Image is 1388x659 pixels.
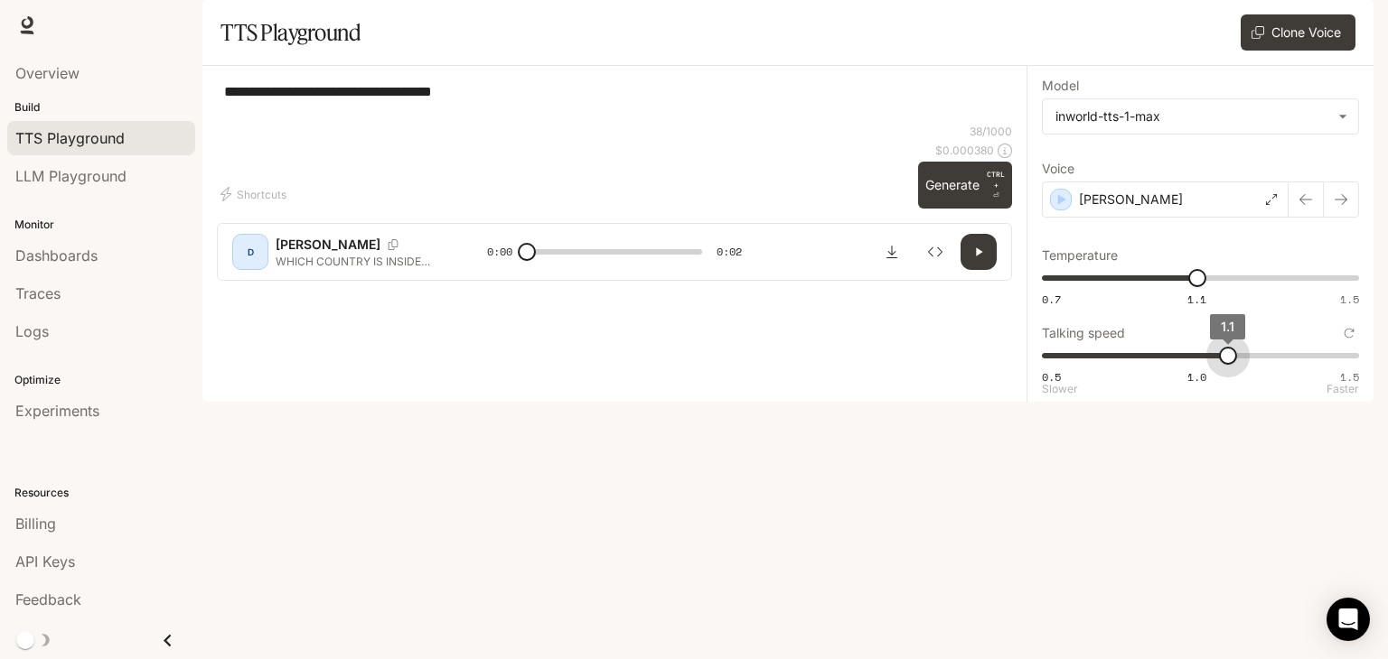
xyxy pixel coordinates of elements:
p: [PERSON_NAME] [276,236,380,254]
p: [PERSON_NAME] [1079,190,1183,209]
div: inworld-tts-1-max [1043,99,1358,134]
p: Temperature [1042,249,1118,262]
button: GenerateCTRL +⏎ [918,162,1012,209]
h1: TTS Playground [220,14,361,51]
span: 0:02 [717,243,742,261]
p: CTRL + [987,169,1005,190]
span: 1.5 [1340,369,1359,385]
button: Shortcuts [217,180,294,209]
span: 1.1 [1221,319,1234,334]
div: inworld-tts-1-max [1055,107,1329,125]
div: D [236,237,265,266]
span: 1.1 [1187,292,1206,307]
button: Download audio [874,234,910,270]
span: 0.7 [1042,292,1061,307]
button: Copy Voice ID [380,239,406,250]
div: Open Intercom Messenger [1327,598,1370,641]
p: Voice [1042,162,1074,175]
button: Inspect [917,234,953,270]
span: 1.0 [1187,369,1206,385]
button: Clone Voice [1241,14,1355,51]
p: Slower [1042,384,1078,394]
button: Reset to default [1339,323,1359,343]
p: $ 0.000380 [935,143,994,158]
p: 38 / 1000 [970,124,1012,139]
p: Talking speed [1042,327,1125,339]
p: Faster [1327,384,1359,394]
span: 0:00 [487,243,512,261]
span: 1.5 [1340,292,1359,307]
p: Model [1042,79,1079,92]
p: ⏎ [987,169,1005,201]
span: 0.5 [1042,369,1061,385]
p: WHICH COUNTRY IS INSIDE [GEOGRAPHIC_DATA]? [276,254,444,269]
